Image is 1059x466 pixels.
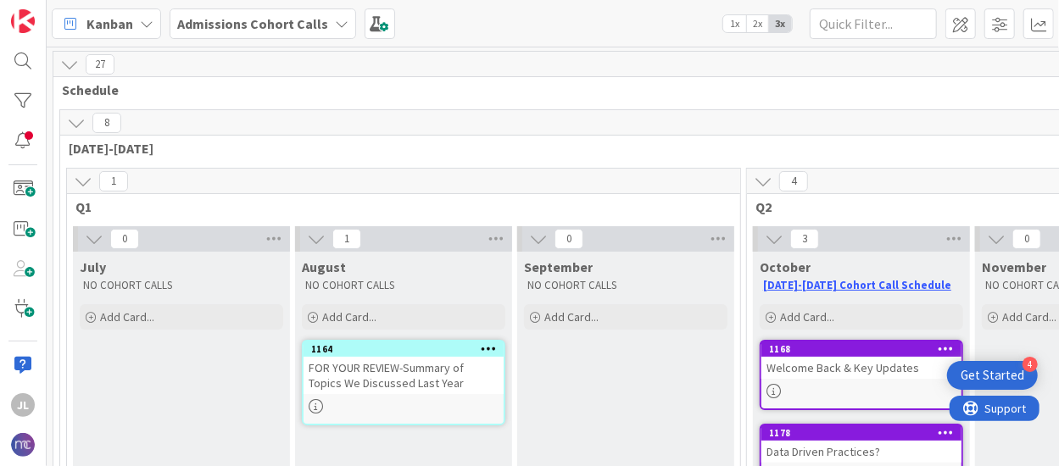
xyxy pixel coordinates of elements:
[1023,357,1038,372] div: 4
[790,229,819,249] span: 3
[947,361,1038,390] div: Open Get Started checklist, remaining modules: 4
[544,309,599,325] span: Add Card...
[982,258,1046,275] span: November
[555,229,583,249] span: 0
[92,113,121,133] span: 8
[305,279,502,292] p: NO COHORT CALLS
[11,393,35,417] div: JL
[779,171,808,191] span: 4
[769,343,961,355] div: 1168
[177,15,328,32] b: Admissions Cohort Calls
[86,14,133,34] span: Kanban
[746,15,769,32] span: 2x
[110,229,139,249] span: 0
[761,357,961,379] div: Welcome Back & Key Updates
[1012,229,1041,249] span: 0
[99,171,128,191] span: 1
[769,427,961,439] div: 1178
[810,8,937,39] input: Quick Filter...
[760,258,811,275] span: October
[760,340,963,410] a: 1168Welcome Back & Key Updates
[304,341,504,357] div: 1164
[527,279,724,292] p: NO COHORT CALLS
[36,3,77,23] span: Support
[322,309,376,325] span: Add Card...
[761,425,961,463] div: 1178Data Driven Practices?
[1002,309,1056,325] span: Add Card...
[524,258,593,275] span: September
[769,15,792,32] span: 3x
[75,198,719,215] span: Q1
[304,357,504,394] div: FOR YOUR REVIEW-Summary of Topics We Discussed Last Year
[761,341,961,379] div: 1168Welcome Back & Key Updates
[761,441,961,463] div: Data Driven Practices?
[83,279,280,292] p: NO COHORT CALLS
[302,258,346,275] span: August
[80,258,106,275] span: July
[311,343,504,355] div: 1164
[11,433,35,457] img: avatar
[11,9,35,33] img: Visit kanbanzone.com
[780,309,834,325] span: Add Card...
[761,425,961,441] div: 1178
[332,229,361,249] span: 1
[302,340,505,425] a: 1164FOR YOUR REVIEW-Summary of Topics We Discussed Last Year
[763,278,951,292] a: [DATE]-[DATE] Cohort Call Schedule
[723,15,746,32] span: 1x
[86,54,114,75] span: 27
[961,367,1024,384] div: Get Started
[761,341,961,357] div: 1168
[304,341,504,394] div: 1164FOR YOUR REVIEW-Summary of Topics We Discussed Last Year
[100,309,154,325] span: Add Card...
